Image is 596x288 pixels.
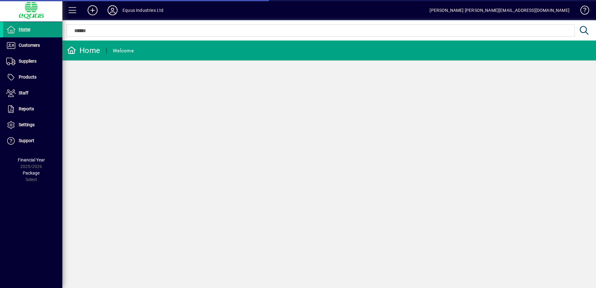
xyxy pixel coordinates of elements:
span: Staff [19,90,28,95]
a: Reports [3,101,62,117]
span: Package [23,170,40,175]
div: [PERSON_NAME] [PERSON_NAME][EMAIL_ADDRESS][DOMAIN_NAME] [430,5,570,15]
span: Settings [19,122,35,127]
span: Reports [19,106,34,111]
button: Profile [103,5,123,16]
a: Suppliers [3,54,62,69]
div: Welcome [113,46,134,56]
span: Financial Year [18,157,45,162]
a: Knowledge Base [576,1,588,22]
a: Customers [3,38,62,53]
div: Home [67,46,100,55]
a: Products [3,70,62,85]
span: Suppliers [19,59,36,64]
span: Home [19,27,30,32]
span: Customers [19,43,40,48]
a: Staff [3,85,62,101]
span: Products [19,74,36,79]
a: Support [3,133,62,149]
a: Settings [3,117,62,133]
div: Equus Industries Ltd [123,5,164,15]
button: Add [83,5,103,16]
span: Support [19,138,34,143]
